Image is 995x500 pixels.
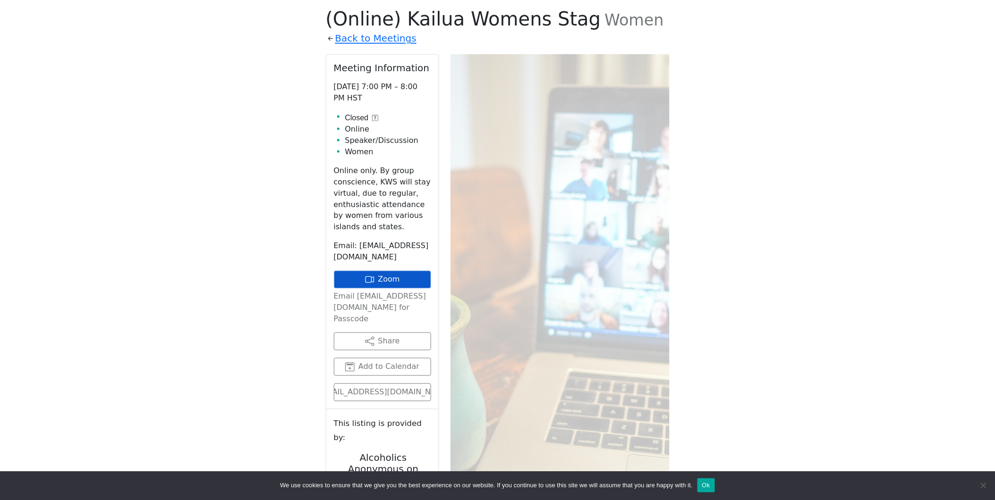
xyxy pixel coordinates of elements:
[334,241,431,263] p: Email: [EMAIL_ADDRESS][DOMAIN_NAME]
[345,112,369,124] span: Closed
[334,383,431,401] a: [EMAIL_ADDRESS][DOMAIN_NAME]
[345,112,379,124] button: Closed
[978,481,988,490] span: No
[334,417,431,444] small: This listing is provided by:
[345,124,431,135] li: Online
[345,146,431,158] li: Women
[334,291,431,325] p: Email [EMAIL_ADDRESS][DOMAIN_NAME] for Passcode
[334,358,431,376] button: Add to Calendar
[334,62,431,74] h2: Meeting Information
[334,452,433,486] h2: Alcoholics Anonymous on [GEOGRAPHIC_DATA]
[334,271,431,289] a: Zoom
[335,30,417,47] a: Back to Meetings
[334,81,431,104] p: [DATE] 7:00 PM – 8:00 PM HST
[697,478,715,492] button: Ok
[280,481,692,490] span: We use cookies to ensure that we give you the best experience on our website. If you continue to ...
[334,165,431,233] p: Online only. By group conscience, KWS will stay virtual, due to regular, enthusiastic attendance ...
[326,8,601,30] span: (Online) Kailua Womens Stag
[604,11,664,29] small: Women
[345,135,431,146] li: Speaker/Discussion
[334,333,431,350] button: Share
